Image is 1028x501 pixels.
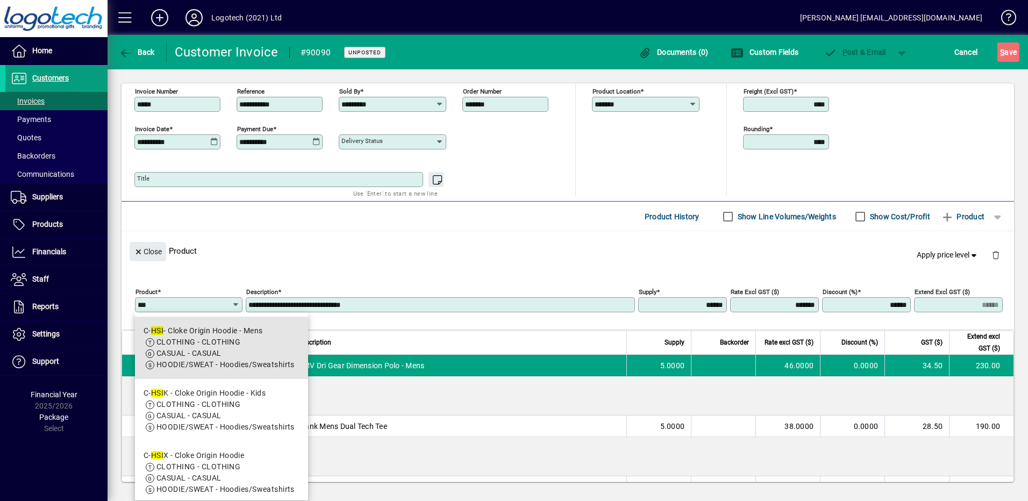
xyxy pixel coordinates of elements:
em: HSI [151,451,163,460]
span: Blank Mens Dual Tech Tee [298,421,387,432]
span: Unposted [348,49,381,56]
span: Documents (0) [639,48,709,56]
span: Supply [665,337,684,348]
span: HOODIE/SWEAT - Hoodies/Sweatshirts [156,360,295,369]
span: HOODIE/SWEAT - Hoodies/Sweatshirts [156,423,295,431]
span: CASUAL - CASUAL [156,349,222,357]
mat-label: Invoice date [135,125,169,133]
mat-label: Rounding [744,125,769,133]
button: Custom Fields [728,42,801,62]
span: S [1000,48,1004,56]
span: Quotes [11,133,41,142]
div: 51.8000 [762,482,813,492]
a: Communications [5,165,108,183]
span: ost & Email [824,48,886,56]
button: Close [130,242,166,261]
a: Knowledge Base [993,2,1015,37]
div: Product [122,231,1014,270]
mat-label: Order number [463,88,502,95]
span: Customers [32,74,69,82]
a: Financials [5,239,108,266]
em: HSI [151,326,163,335]
a: Suppliers [5,184,108,211]
span: 5.0000 [660,421,685,432]
a: Staff [5,266,108,293]
span: HOODIE/SWEAT - Hoodies/Sweatshirts [156,485,295,493]
td: 190.00 [949,416,1013,437]
a: Settings [5,321,108,348]
mat-label: Title [137,175,149,182]
app-page-header-button: Delete [983,250,1009,260]
span: Support [32,357,59,366]
span: CASUAL - CASUAL [156,474,222,482]
span: 5.0000 [660,360,685,371]
mat-label: Rate excl GST ($) [731,288,779,296]
app-page-header-button: Back [108,42,167,62]
button: Save [997,42,1019,62]
span: 2.0000 [660,482,685,492]
span: Settings [32,330,60,338]
span: Suppliers [32,192,63,201]
em: HSI [151,389,163,397]
a: Reports [5,294,108,320]
button: Post & Email [818,42,891,62]
a: Products [5,211,108,238]
div: Logotech (2021) Ltd [211,9,282,26]
td: 230.00 [949,355,1013,376]
a: Backorders [5,147,108,165]
div: C- K - Cloke Origin Hoodie - Kids [144,388,295,399]
td: 34.50 [884,355,949,376]
mat-label: Payment due [237,125,273,133]
a: Support [5,348,108,375]
span: CLOTHING - CLOTHING [156,400,240,409]
span: Invoices [11,97,45,105]
div: 46.0000 [762,360,813,371]
button: Product History [640,207,704,226]
mat-option: C-HSI - Cloke Origin Hoodie - Mens [135,317,308,379]
mat-label: Sold by [339,88,360,95]
button: Back [116,42,158,62]
span: Description [298,337,331,348]
span: CLOTHING - CLOTHING [156,338,240,346]
button: Documents (0) [636,42,711,62]
span: Products [32,220,63,228]
a: Invoices [5,92,108,110]
td: 15.54 [884,476,949,498]
td: 103.60 [949,476,1013,498]
button: Profile [177,8,211,27]
span: Custom Fields [731,48,798,56]
mat-option: C-HSIK - Cloke Origin Hoodie - Kids [135,379,308,441]
button: Cancel [952,42,981,62]
span: Backorder [720,337,749,348]
a: Home [5,38,108,65]
span: Rate excl GST ($) [765,337,813,348]
span: CLOTHING - CLOTHING [156,462,240,471]
mat-label: Freight (excl GST) [744,88,794,95]
div: [PERSON_NAME] [EMAIL_ADDRESS][DOMAIN_NAME] [800,9,982,26]
span: Financials [32,247,66,256]
span: Home [32,46,52,55]
label: Show Cost/Profit [868,211,930,222]
mat-label: Supply [639,288,656,296]
mat-label: Discount (%) [823,288,858,296]
div: Customer Invoice [175,44,279,61]
span: Staff [32,275,49,283]
span: P [843,48,847,56]
span: Package [39,413,68,421]
span: Discount (%) [841,337,878,348]
span: Backorders [11,152,55,160]
mat-label: Delivery status [341,137,383,145]
span: GST ($) [921,337,943,348]
td: 0.0000 [820,416,884,437]
span: Cloke XT Performance Drill Top [298,482,405,492]
mat-label: Product location [592,88,640,95]
button: Add [142,8,177,27]
span: Apply price level [917,249,979,261]
a: Payments [5,110,108,128]
mat-label: Reference [237,88,265,95]
mat-label: Description [246,288,278,296]
div: C- - Cloke Origin Hoodie - Mens [144,325,295,337]
label: Show Line Volumes/Weights [736,211,836,222]
div: #90090 [301,44,331,61]
td: 28.50 [884,416,949,437]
